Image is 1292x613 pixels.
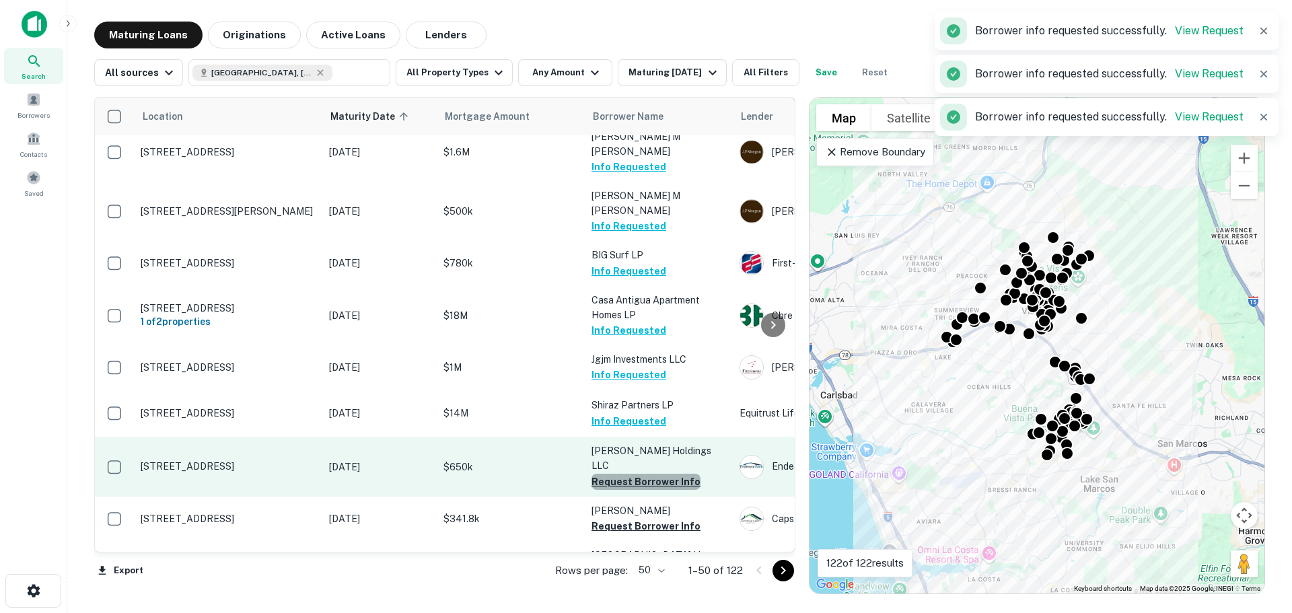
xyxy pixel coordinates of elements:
p: [PERSON_NAME] M [PERSON_NAME] [591,188,726,218]
div: [PERSON_NAME] [740,199,941,223]
a: Terms (opens in new tab) [1242,585,1260,592]
p: Casa Antigua Apartment Homes LP [591,293,726,322]
img: picture [740,456,763,478]
th: Location [134,98,322,135]
button: Show street map [816,104,871,131]
p: 1–50 of 122 [688,563,743,579]
p: 122 of 122 results [826,555,904,571]
span: Location [142,108,183,124]
p: [DATE] [329,145,430,159]
span: [GEOGRAPHIC_DATA], [GEOGRAPHIC_DATA], [GEOGRAPHIC_DATA] [211,67,312,79]
button: Info Requested [591,413,666,429]
button: Save your search to get updates of matches that match your search criteria. [805,59,848,86]
p: [DATE] [329,256,430,271]
p: $780k [443,256,578,271]
div: 50 [633,561,667,580]
p: $500k [443,204,578,219]
div: [PERSON_NAME] [740,140,941,164]
div: 0 0 [810,98,1264,593]
p: [DATE] [329,308,430,323]
p: [STREET_ADDRESS] [141,146,316,158]
p: [STREET_ADDRESS] [141,361,316,373]
button: Info Requested [591,159,666,175]
p: $1M [443,360,578,375]
img: picture [740,141,763,164]
h6: 1 of 2 properties [141,314,316,329]
a: Borrowers [4,87,63,123]
span: Borrowers [17,110,50,120]
p: [DATE] [329,360,430,375]
button: Zoom out [1231,172,1258,199]
button: All Property Types [396,59,513,86]
div: All sources [105,65,177,81]
img: picture [740,304,763,327]
span: Contacts [20,149,47,159]
p: Borrower info requested successfully. [975,23,1244,39]
div: [PERSON_NAME] Credit Union [740,355,941,380]
button: Maturing [DATE] [618,59,726,86]
span: Saved [24,188,44,199]
button: Active Loans [306,22,400,48]
img: capitalize-icon.png [22,11,47,38]
div: Endeavor Bank [740,455,941,479]
span: Search [22,71,46,81]
div: Search [4,48,63,84]
img: picture [740,200,763,223]
button: Any Amount [518,59,612,86]
p: $14M [443,406,578,421]
th: Maturity Date [322,98,437,135]
span: Borrower Name [593,108,663,124]
span: Mortgage Amount [445,108,547,124]
button: All Filters [732,59,799,86]
a: View Request [1175,110,1244,123]
p: [STREET_ADDRESS][PERSON_NAME] [141,205,316,217]
button: Go to next page [773,560,794,581]
p: [PERSON_NAME] [591,503,726,518]
iframe: Chat Widget [1225,505,1292,570]
span: Map data ©2025 Google, INEGI [1140,585,1233,592]
p: [DATE] [329,511,430,526]
div: First-citizens Bank & Trust Company [740,251,941,275]
button: Request Borrower Info [591,474,701,490]
p: $650k [443,460,578,474]
p: [DATE] [329,460,430,474]
p: Borrower info requested successfully. [975,66,1244,82]
button: Info Requested [591,218,666,234]
button: Map camera controls [1231,502,1258,529]
p: [PERSON_NAME] Holdings LLC [591,443,726,473]
a: Open this area in Google Maps (opens a new window) [813,576,857,593]
p: $1.6M [443,145,578,159]
p: [DATE] [329,204,430,219]
p: [GEOGRAPHIC_DATA] Homes L P [591,548,726,577]
a: Saved [4,165,63,201]
p: Borrower info requested successfully. [975,109,1244,125]
p: [STREET_ADDRESS] [141,460,316,472]
button: Info Requested [591,263,666,279]
span: Lender [741,108,773,124]
img: Google [813,576,857,593]
p: [DATE] [329,406,430,421]
button: Keyboard shortcuts [1074,584,1132,593]
p: [STREET_ADDRESS] [141,302,316,314]
div: Capstone Direct Mortgage Financing [740,507,941,531]
p: $18M [443,308,578,323]
th: Lender [733,98,948,135]
a: View Request [1175,24,1244,37]
a: Contacts [4,126,63,162]
button: Info Requested [591,367,666,383]
img: picture [740,507,763,530]
th: Mortgage Amount [437,98,585,135]
button: Show satellite imagery [871,104,946,131]
button: Zoom in [1231,145,1258,172]
p: [STREET_ADDRESS] [141,407,316,419]
p: BIG Surf LP [591,248,726,262]
p: Remove Boundary [825,144,925,160]
button: All sources [94,59,183,86]
button: Reset [853,59,896,86]
p: Rows per page: [555,563,628,579]
img: picture [740,356,763,379]
button: Export [94,561,147,581]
